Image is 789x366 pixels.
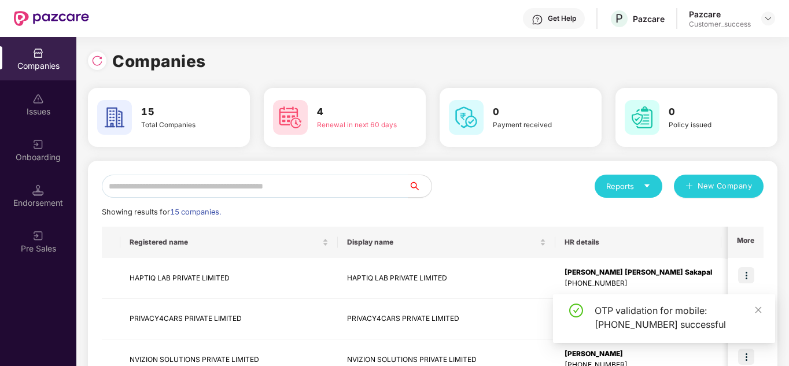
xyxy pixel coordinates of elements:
[625,100,659,135] img: svg+xml;base64,PHN2ZyB4bWxucz0iaHR0cDovL3d3dy53My5vcmcvMjAwMC9zdmciIHdpZHRoPSI2MCIgaGVpZ2h0PSI2MC...
[32,230,44,242] img: svg+xml;base64,PHN2ZyB3aWR0aD0iMjAiIGhlaWdodD0iMjAiIHZpZXdCb3g9IjAgMCAyMCAyMCIgZmlsbD0ibm9uZSIgeG...
[32,139,44,150] img: svg+xml;base64,PHN2ZyB3aWR0aD0iMjAiIGhlaWdodD0iMjAiIHZpZXdCb3g9IjAgMCAyMCAyMCIgZmlsbD0ibm9uZSIgeG...
[565,267,712,278] div: [PERSON_NAME] [PERSON_NAME] Sakapal
[347,238,537,247] span: Display name
[669,105,749,120] h3: 0
[32,184,44,196] img: svg+xml;base64,PHN2ZyB3aWR0aD0iMTQuNSIgaGVpZ2h0PSIxNC41IiB2aWV3Qm94PSIwIDAgMTYgMTYiIGZpbGw9Im5vbm...
[14,11,89,26] img: New Pazcare Logo
[317,120,397,130] div: Renewal in next 60 days
[493,120,573,130] div: Payment received
[633,13,665,24] div: Pazcare
[698,180,753,192] span: New Company
[170,208,221,216] span: 15 companies.
[120,227,338,258] th: Registered name
[32,47,44,59] img: svg+xml;base64,PHN2ZyBpZD0iQ29tcGFuaWVzIiB4bWxucz0iaHR0cDovL3d3dy53My5vcmcvMjAwMC9zdmciIHdpZHRoPS...
[120,258,338,299] td: HAPTIQ LAB PRIVATE LIMITED
[273,100,308,135] img: svg+xml;base64,PHN2ZyB4bWxucz0iaHR0cDovL3d3dy53My5vcmcvMjAwMC9zdmciIHdpZHRoPSI2MCIgaGVpZ2h0PSI2MC...
[532,14,543,25] img: svg+xml;base64,PHN2ZyBpZD0iSGVscC0zMngzMiIgeG1sbnM9Imh0dHA6Ly93d3cudzMub3JnLzIwMDAvc3ZnIiB3aWR0aD...
[408,182,432,191] span: search
[449,100,484,135] img: svg+xml;base64,PHN2ZyB4bWxucz0iaHR0cDovL3d3dy53My5vcmcvMjAwMC9zdmciIHdpZHRoPSI2MCIgaGVpZ2h0PSI2MC...
[595,304,761,331] div: OTP validation for mobile: [PHONE_NUMBER] successful
[615,12,623,25] span: P
[317,105,397,120] h3: 4
[555,227,721,258] th: HR details
[141,120,221,130] div: Total Companies
[493,105,573,120] h3: 0
[728,227,764,258] th: More
[32,93,44,105] img: svg+xml;base64,PHN2ZyBpZD0iSXNzdWVzX2Rpc2FibGVkIiB4bWxucz0iaHR0cDovL3d3dy53My5vcmcvMjAwMC9zdmciIH...
[669,120,749,130] div: Policy issued
[408,175,432,198] button: search
[754,306,762,314] span: close
[338,227,555,258] th: Display name
[674,175,764,198] button: plusNew Company
[338,258,555,299] td: HAPTIQ LAB PRIVATE LIMITED
[102,208,221,216] span: Showing results for
[97,100,132,135] img: svg+xml;base64,PHN2ZyB4bWxucz0iaHR0cDovL3d3dy53My5vcmcvMjAwMC9zdmciIHdpZHRoPSI2MCIgaGVpZ2h0PSI2MC...
[738,349,754,365] img: icon
[112,49,206,74] h1: Companies
[565,278,712,289] div: [PHONE_NUMBER]
[120,299,338,340] td: PRIVACY4CARS PRIVATE LIMITED
[689,20,751,29] div: Customer_success
[569,304,583,317] span: check-circle
[606,180,651,192] div: Reports
[738,267,754,283] img: icon
[643,182,651,190] span: caret-down
[548,14,576,23] div: Get Help
[338,299,555,340] td: PRIVACY4CARS PRIVATE LIMITED
[141,105,221,120] h3: 15
[130,238,320,247] span: Registered name
[685,182,693,191] span: plus
[91,55,103,66] img: svg+xml;base64,PHN2ZyBpZD0iUmVsb2FkLTMyeDMyIiB4bWxucz0iaHR0cDovL3d3dy53My5vcmcvMjAwMC9zdmciIHdpZH...
[565,349,712,360] div: [PERSON_NAME]
[689,9,751,20] div: Pazcare
[764,14,773,23] img: svg+xml;base64,PHN2ZyBpZD0iRHJvcGRvd24tMzJ4MzIiIHhtbG5zPSJodHRwOi8vd3d3LnczLm9yZy8yMDAwL3N2ZyIgd2...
